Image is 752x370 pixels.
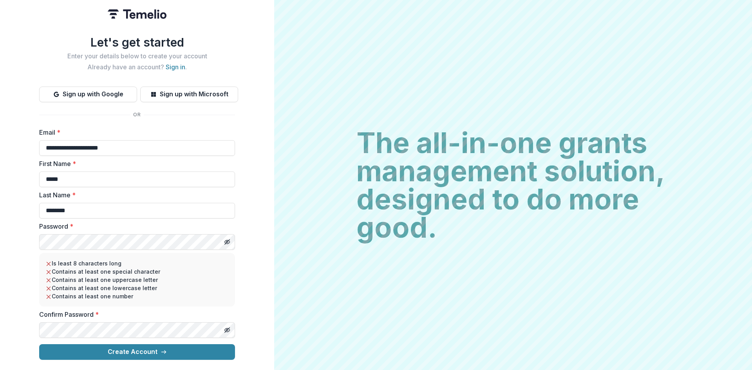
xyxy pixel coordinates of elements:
[39,222,230,231] label: Password
[45,284,229,292] li: Contains at least one lowercase letter
[39,128,230,137] label: Email
[45,267,229,276] li: Contains at least one special character
[166,63,185,71] a: Sign in
[39,52,235,60] h2: Enter your details below to create your account
[39,190,230,200] label: Last Name
[45,276,229,284] li: Contains at least one uppercase letter
[140,87,238,102] button: Sign up with Microsoft
[108,9,166,19] img: Temelio
[39,63,235,71] h2: Already have an account? .
[39,159,230,168] label: First Name
[221,236,233,248] button: Toggle password visibility
[45,259,229,267] li: Is least 8 characters long
[39,344,235,360] button: Create Account
[39,87,137,102] button: Sign up with Google
[45,292,229,300] li: Contains at least one number
[221,324,233,336] button: Toggle password visibility
[39,310,230,319] label: Confirm Password
[39,35,235,49] h1: Let's get started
